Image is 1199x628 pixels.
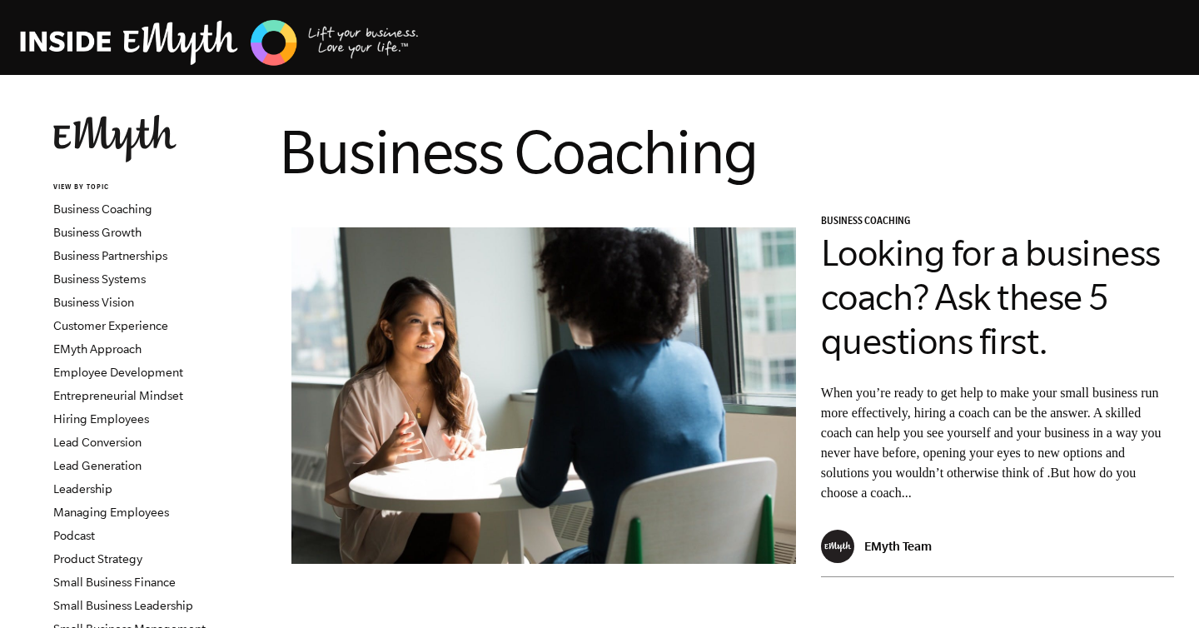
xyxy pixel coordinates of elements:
img: EMyth Team - EMyth [821,530,854,563]
a: Hiring Employees [53,412,149,426]
a: Business Vision [53,296,134,309]
a: Product Strategy [53,552,142,566]
a: Small Business Finance [53,576,176,589]
a: EMyth Approach [53,342,142,356]
span: Business Coaching [821,217,910,228]
a: Business Systems [53,272,146,286]
img: EMyth [53,115,177,162]
p: EMyth Team [864,539,932,553]
a: Lead Generation [53,459,142,472]
div: Sohbet Aracı [1116,548,1199,628]
iframe: Chat Widget [1116,548,1199,628]
a: Looking for a business coach? Ask these 5 questions first. [821,232,1161,361]
a: Customer Experience [53,319,168,332]
a: Business Partnerships [53,249,167,262]
h6: VIEW BY TOPIC [53,182,254,193]
a: Podcast [53,529,95,542]
a: Business Coaching [53,202,152,216]
img: EMyth Business Coaching [20,17,420,68]
a: Business Coaching [821,217,916,228]
a: Managing Employees [53,506,169,519]
p: When you’re ready to get help to make your small business run more effectively, hiring a coach ca... [821,383,1174,503]
a: Employee Development [53,366,183,379]
h1: Business Coaching [279,115,1187,188]
a: Lead Conversion [53,436,142,449]
a: Entrepreneurial Mindset [53,389,183,402]
a: Leadership [53,482,112,496]
a: Business Growth [53,226,142,239]
a: Small Business Leadership [53,599,193,612]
